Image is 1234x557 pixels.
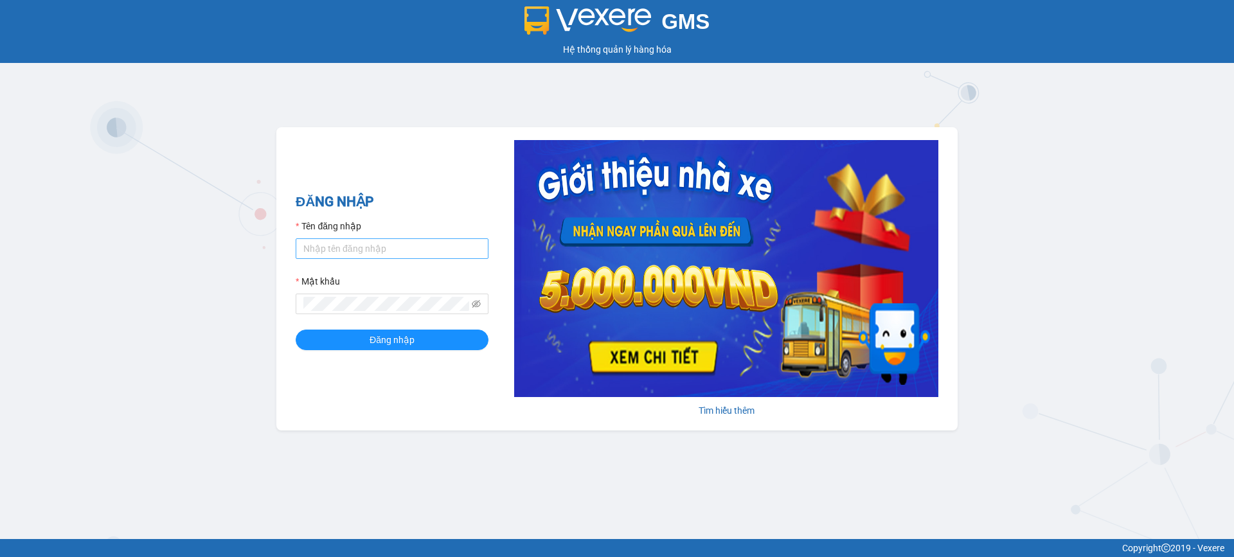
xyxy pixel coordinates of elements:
[296,330,488,350] button: Đăng nhập
[296,191,488,213] h2: ĐĂNG NHẬP
[524,19,710,30] a: GMS
[303,297,469,311] input: Mật khẩu
[296,219,361,233] label: Tên đăng nhập
[514,403,938,418] div: Tìm hiểu thêm
[296,274,340,288] label: Mật khẩu
[3,42,1231,57] div: Hệ thống quản lý hàng hóa
[370,333,415,347] span: Đăng nhập
[10,541,1224,555] div: Copyright 2019 - Vexere
[1161,544,1170,553] span: copyright
[472,299,481,308] span: eye-invisible
[661,10,710,33] span: GMS
[514,140,938,397] img: banner-0
[296,238,488,259] input: Tên đăng nhập
[524,6,652,35] img: logo 2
